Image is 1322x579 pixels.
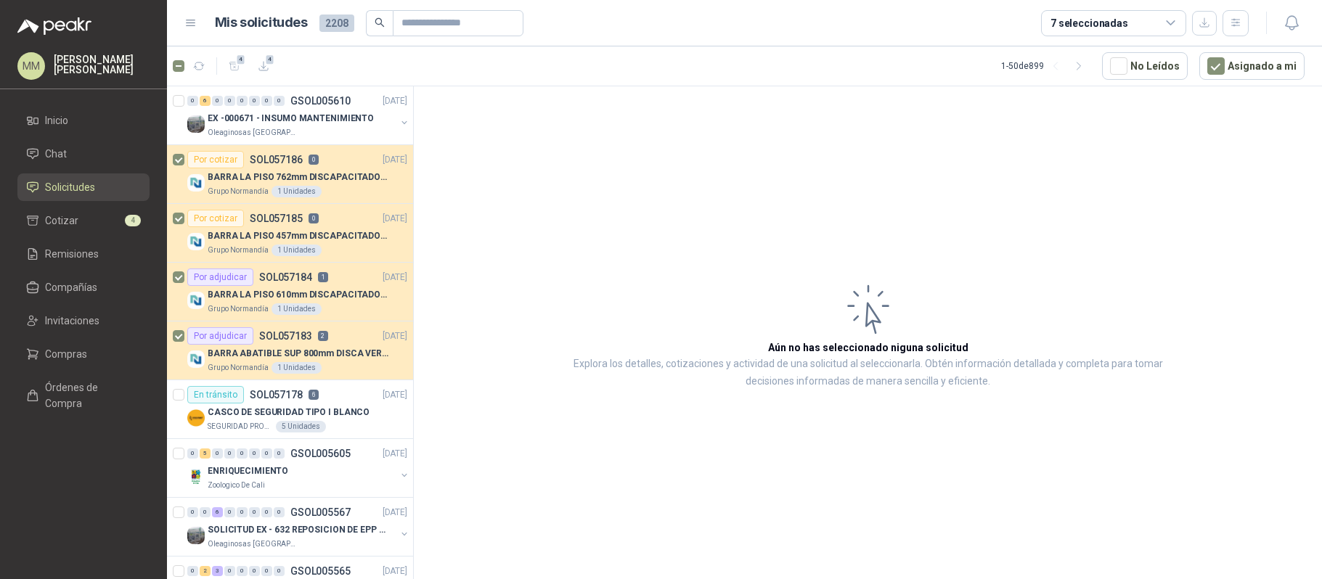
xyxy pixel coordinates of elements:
[250,390,303,400] p: SOL057178
[237,507,248,517] div: 0
[187,507,198,517] div: 0
[236,54,246,65] span: 4
[187,174,205,192] img: Company Logo
[272,362,322,374] div: 1 Unidades
[237,96,248,106] div: 0
[223,54,246,78] button: 4
[208,347,388,361] p: BARRA ABATIBLE SUP 800mm DISCA VERT SOCO
[208,538,299,550] p: Oleaginosas [GEOGRAPHIC_DATA][PERSON_NAME]
[208,464,288,478] p: ENRIQUECIMIENTO
[274,96,285,106] div: 0
[45,179,95,195] span: Solicitudes
[261,566,272,576] div: 0
[45,346,87,362] span: Compras
[250,213,303,223] p: SOL057185
[187,292,205,309] img: Company Logo
[1001,54,1090,78] div: 1 - 50 de 899
[319,15,354,32] span: 2208
[237,566,248,576] div: 0
[45,379,136,411] span: Órdenes de Compra
[208,362,269,374] p: Grupo Normandía
[167,145,413,204] a: Por cotizarSOL0571860[DATE] Company LogoBARRA LA PISO 762mm DISCAPACITADOS SOCOGrupo Normandía1 U...
[259,331,312,341] p: SOL057183
[383,329,407,343] p: [DATE]
[237,448,248,459] div: 0
[224,566,235,576] div: 0
[200,96,211,106] div: 6
[309,390,319,400] p: 6
[187,268,253,286] div: Por adjudicar
[290,507,351,517] p: GSOL005567
[249,448,260,459] div: 0
[559,356,1177,390] p: Explora los detalles, cotizaciones y actividad de una solicitud al seleccionarla. Obtén informaci...
[212,448,223,459] div: 0
[167,380,413,439] a: En tránsitoSOL0571786[DATE] Company LogoCASCO DE SEGURIDAD TIPO I BLANCOSEGURIDAD PROVISER LTDA5 ...
[261,96,272,106] div: 0
[187,350,205,368] img: Company Logo
[45,112,68,128] span: Inicio
[45,279,97,295] span: Compañías
[17,240,150,268] a: Remisiones
[208,406,370,419] p: CASCO DE SEGURIDAD TIPO I BLANCO
[187,448,198,459] div: 0
[212,566,223,576] div: 3
[249,507,260,517] div: 0
[200,448,211,459] div: 5
[383,94,407,108] p: [DATE]
[187,327,253,345] div: Por adjudicar
[17,207,150,234] a: Cotizar4
[208,171,388,184] p: BARRA LA PISO 762mm DISCAPACITADOS SOCO
[208,480,265,491] p: Zoologico De Cali
[17,274,150,301] a: Compañías
[187,527,205,544] img: Company Logo
[272,186,322,197] div: 1 Unidades
[309,155,319,165] p: 0
[1199,52,1305,80] button: Asignado a mi
[212,96,223,106] div: 0
[187,92,410,139] a: 0 6 0 0 0 0 0 0 GSOL005610[DATE] Company LogoEX -000671 - INSUMO MANTENIMIENTOOleaginosas [GEOGRA...
[17,340,150,368] a: Compras
[276,421,326,432] div: 5 Unidades
[208,229,388,243] p: BARRA LA PISO 457mm DISCAPACITADOS SOCO
[45,146,67,162] span: Chat
[383,506,407,520] p: [DATE]
[17,173,150,201] a: Solicitudes
[224,96,235,106] div: 0
[1050,15,1128,31] div: 7 seleccionadas
[290,448,351,459] p: GSOL005605
[224,507,235,517] div: 0
[290,96,351,106] p: GSOL005610
[383,153,407,167] p: [DATE]
[167,204,413,263] a: Por cotizarSOL0571850[DATE] Company LogoBARRA LA PISO 457mm DISCAPACITADOS SOCOGrupo Normandía1 U...
[261,507,272,517] div: 0
[208,523,388,537] p: SOLICITUD EX - 632 REPOSICION DE EPP #2
[272,245,322,256] div: 1 Unidades
[768,340,968,356] h3: Aún no has seleccionado niguna solicitud
[250,155,303,165] p: SOL057186
[208,288,388,302] p: BARRA LA PISO 610mm DISCAPACITADOS SOCO
[17,52,45,80] div: MM
[224,448,235,459] div: 0
[215,12,308,33] h1: Mis solicitudes
[200,507,211,517] div: 0
[208,186,269,197] p: Grupo Normandía
[318,331,328,341] p: 2
[249,96,260,106] div: 0
[208,303,269,315] p: Grupo Normandía
[383,271,407,284] p: [DATE]
[17,140,150,168] a: Chat
[187,566,198,576] div: 0
[17,374,150,417] a: Órdenes de Compra
[208,127,299,139] p: Oleaginosas [GEOGRAPHIC_DATA][PERSON_NAME]
[187,468,205,485] img: Company Logo
[318,272,328,282] p: 1
[265,54,275,65] span: 4
[272,303,322,315] div: 1 Unidades
[274,566,285,576] div: 0
[200,566,211,576] div: 2
[249,566,260,576] div: 0
[208,245,269,256] p: Grupo Normandía
[167,263,413,321] a: Por adjudicarSOL0571841[DATE] Company LogoBARRA LA PISO 610mm DISCAPACITADOS SOCOGrupo Normandía1...
[309,213,319,223] p: 0
[17,307,150,334] a: Invitaciones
